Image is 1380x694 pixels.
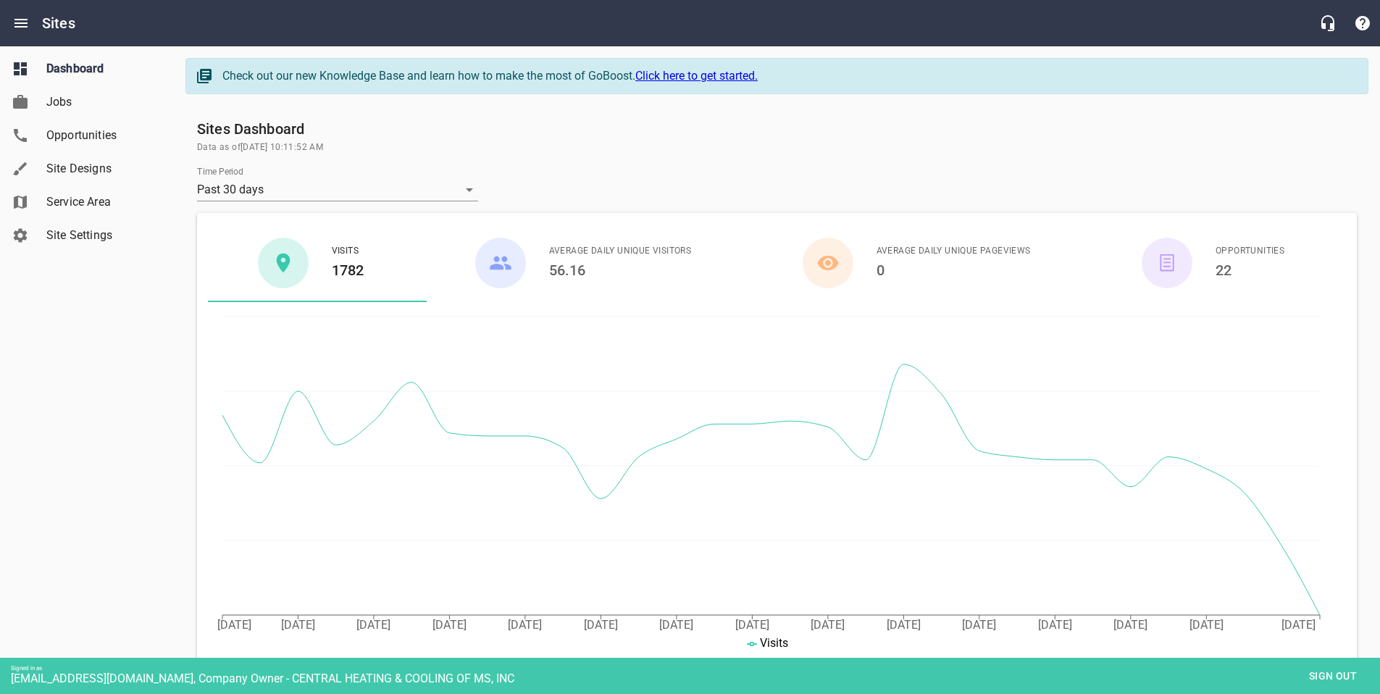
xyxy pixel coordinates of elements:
[1310,6,1345,41] button: Live Chat
[760,636,788,650] span: Visits
[549,259,692,282] h6: 56.16
[1216,244,1284,259] span: Opportunities
[46,60,156,78] span: Dashboard
[508,618,542,632] tspan: [DATE]
[332,244,364,259] span: Visits
[1038,618,1072,632] tspan: [DATE]
[811,618,845,632] tspan: [DATE]
[1189,618,1224,632] tspan: [DATE]
[4,6,38,41] button: Open drawer
[584,618,618,632] tspan: [DATE]
[197,117,1357,141] h6: Sites Dashboard
[46,160,156,177] span: Site Designs
[46,193,156,211] span: Service Area
[962,618,996,632] tspan: [DATE]
[197,167,243,176] label: Time Period
[635,69,758,83] a: Click here to get started.
[42,12,75,35] h6: Sites
[1297,663,1369,690] button: Sign out
[356,618,390,632] tspan: [DATE]
[46,227,156,244] span: Site Settings
[735,618,769,632] tspan: [DATE]
[217,618,251,632] tspan: [DATE]
[887,618,921,632] tspan: [DATE]
[11,672,1380,685] div: [EMAIL_ADDRESS][DOMAIN_NAME], Company Owner - CENTRAL HEATING & COOLING OF MS, INC
[659,618,693,632] tspan: [DATE]
[1216,259,1284,282] h6: 22
[332,259,364,282] h6: 1782
[197,178,478,201] div: Past 30 days
[222,67,1353,85] div: Check out our new Knowledge Base and learn how to make the most of GoBoost.
[197,141,1357,155] span: Data as of [DATE] 10:11:52 AM
[432,618,467,632] tspan: [DATE]
[46,93,156,111] span: Jobs
[1113,618,1147,632] tspan: [DATE]
[877,244,1031,259] span: Average Daily Unique Pageviews
[1345,6,1380,41] button: Support Portal
[1302,667,1363,685] span: Sign out
[877,259,1031,282] h6: 0
[11,665,1380,672] div: Signed in as
[281,618,315,632] tspan: [DATE]
[46,127,156,144] span: Opportunities
[1281,618,1316,632] tspan: [DATE]
[549,244,692,259] span: Average Daily Unique Visitors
